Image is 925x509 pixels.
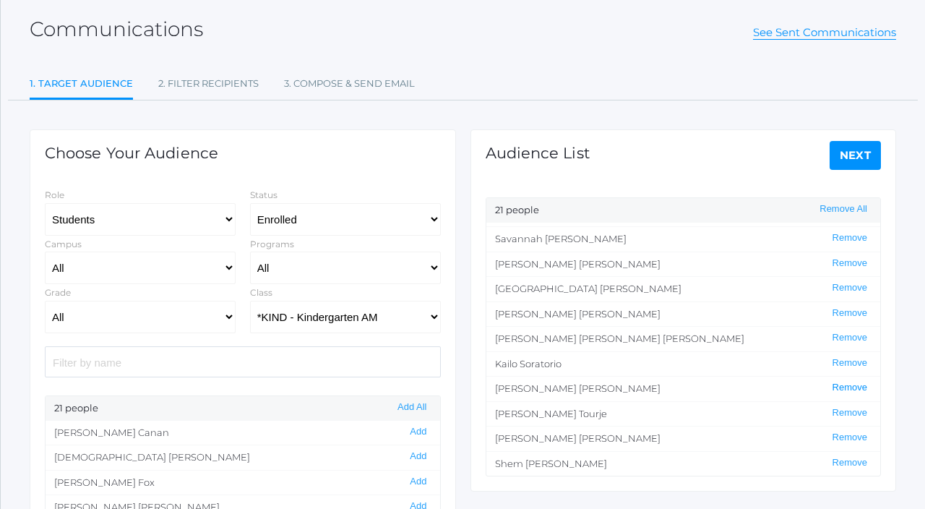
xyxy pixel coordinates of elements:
button: Remove [828,407,872,419]
li: [PERSON_NAME] Canan [46,421,440,445]
label: Grade [45,287,71,298]
button: Remove All [815,203,872,215]
label: Status [250,189,277,200]
a: 2. Filter Recipients [158,69,259,98]
label: Campus [45,239,82,249]
li: [PERSON_NAME] [PERSON_NAME] [PERSON_NAME] [486,326,881,351]
li: Kailo Soratorio [486,351,881,377]
li: Shem [PERSON_NAME] [486,451,881,476]
li: Savannah [PERSON_NAME] [486,226,881,252]
a: 3. Compose & Send Email [284,69,415,98]
li: [PERSON_NAME] [PERSON_NAME] [486,252,881,277]
button: Remove [828,432,872,444]
label: Programs [250,239,294,249]
li: [PERSON_NAME] [PERSON_NAME] [486,376,881,401]
div: 21 people [46,396,440,421]
h2: Communications [30,18,203,40]
button: Add [405,450,431,463]
li: [GEOGRAPHIC_DATA] [PERSON_NAME] [486,276,881,301]
input: Filter by name [45,346,441,377]
button: Remove [828,307,872,320]
label: Class [250,287,272,298]
li: [PERSON_NAME] Tourje [486,401,881,427]
button: Remove [828,257,872,270]
a: Next [830,141,882,170]
button: Remove [828,382,872,394]
a: See Sent Communications [753,25,896,40]
button: Remove [828,332,872,344]
li: [PERSON_NAME] Fox [46,470,440,495]
button: Add All [393,401,431,414]
div: 21 people [486,198,881,223]
button: Add [405,476,431,488]
li: [PERSON_NAME] [PERSON_NAME] [486,301,881,327]
h1: Choose Your Audience [45,145,218,161]
li: [PERSON_NAME] [PERSON_NAME] [486,426,881,451]
h1: Audience List [486,145,590,161]
a: 1. Target Audience [30,69,133,100]
label: Role [45,189,64,200]
button: Remove [828,232,872,244]
button: Remove [828,357,872,369]
button: Remove [828,282,872,294]
button: Remove [828,457,872,469]
li: [DEMOGRAPHIC_DATA] [PERSON_NAME] [46,445,440,470]
button: Add [405,426,431,438]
